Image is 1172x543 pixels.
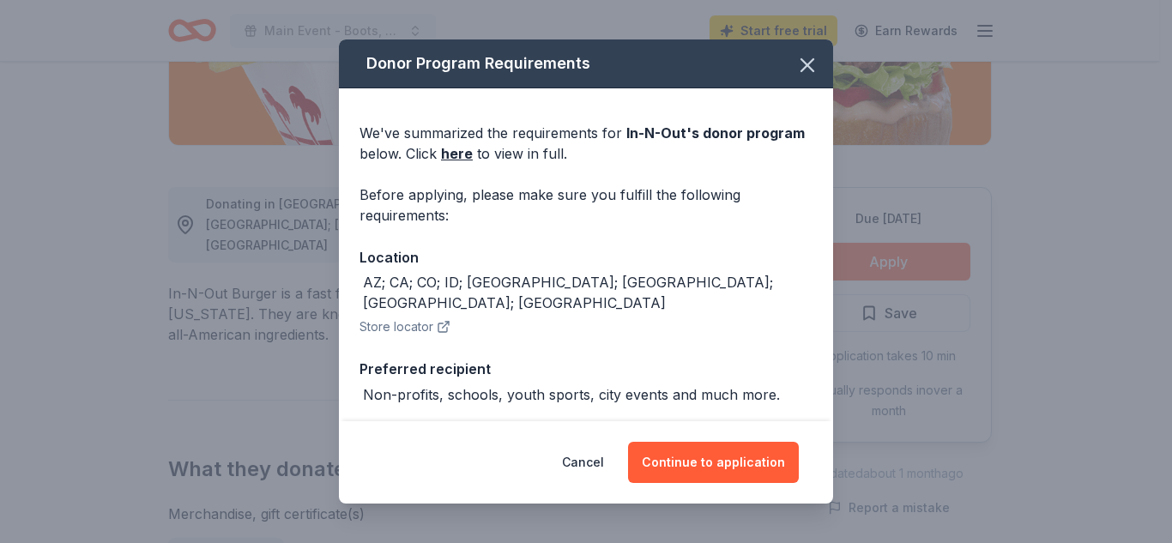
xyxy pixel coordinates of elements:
button: Continue to application [628,442,799,483]
div: Before applying, please make sure you fulfill the following requirements: [359,184,813,226]
div: Donor Program Requirements [339,39,833,88]
div: We've summarized the requirements for below. Click to view in full. [359,123,813,164]
div: Preferred recipient [359,358,813,380]
div: Non-profits, schools, youth sports, city events and much more. [363,384,780,405]
div: AZ; CA; CO; ID; [GEOGRAPHIC_DATA]; [GEOGRAPHIC_DATA]; [GEOGRAPHIC_DATA]; [GEOGRAPHIC_DATA] [363,272,813,313]
div: Location [359,246,813,268]
a: here [441,143,473,164]
button: Store locator [359,317,450,337]
span: In-N-Out 's donor program [626,124,805,142]
button: Cancel [562,442,604,483]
